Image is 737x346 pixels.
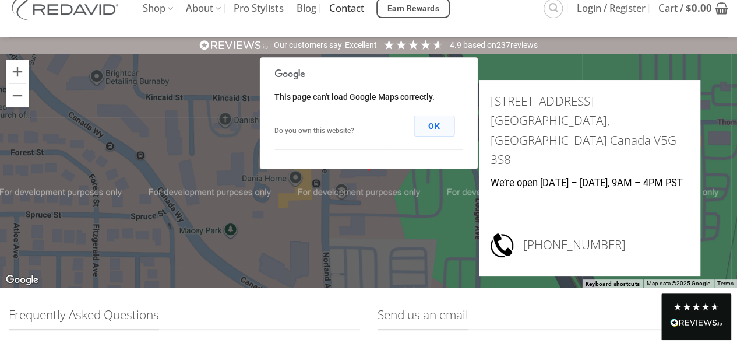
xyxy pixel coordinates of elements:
div: 4.8 Stars [673,302,720,312]
div: Read All Reviews [661,293,731,340]
bdi: 0.00 [686,1,712,15]
h3: [PHONE_NUMBER] [523,232,689,258]
a: Do you own this website? [274,127,354,135]
span: $ [686,1,692,15]
img: REVIEWS.io [199,40,268,51]
p: We’re open [DATE] – [DATE], 9AM – 4PM PST [491,176,689,191]
button: OK [414,116,454,137]
button: Keyboard shortcuts [586,280,640,288]
img: REVIEWS.io [670,319,722,327]
span: reviews [510,40,538,50]
div: 4.92 Stars [383,39,444,51]
span: 4.9 [450,40,463,50]
span: Cart / [658,4,712,13]
div: Excellent [345,40,377,51]
span: Earn Rewards [387,2,439,15]
h3: [STREET_ADDRESS] [GEOGRAPHIC_DATA], [GEOGRAPHIC_DATA] Canada V5G 3S8 [491,92,689,169]
div: Read All Reviews [670,316,722,331]
span: This page can't load Google Maps correctly. [274,92,435,102]
a: Terms (opens in new tab) [717,280,734,286]
img: Google [3,272,41,288]
span: Login / Register [577,4,646,13]
span: 237 [496,40,510,50]
span: Send us an email [378,305,468,330]
button: Zoom in [6,60,29,83]
span: Based on [463,40,496,50]
span: Map data ©2025 Google [647,280,710,286]
button: Zoom out [6,84,29,107]
a: Open this area in Google Maps (opens a new window) [3,272,41,288]
span: Frequently Asked Questions [9,305,159,330]
div: Our customers say [274,40,342,51]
